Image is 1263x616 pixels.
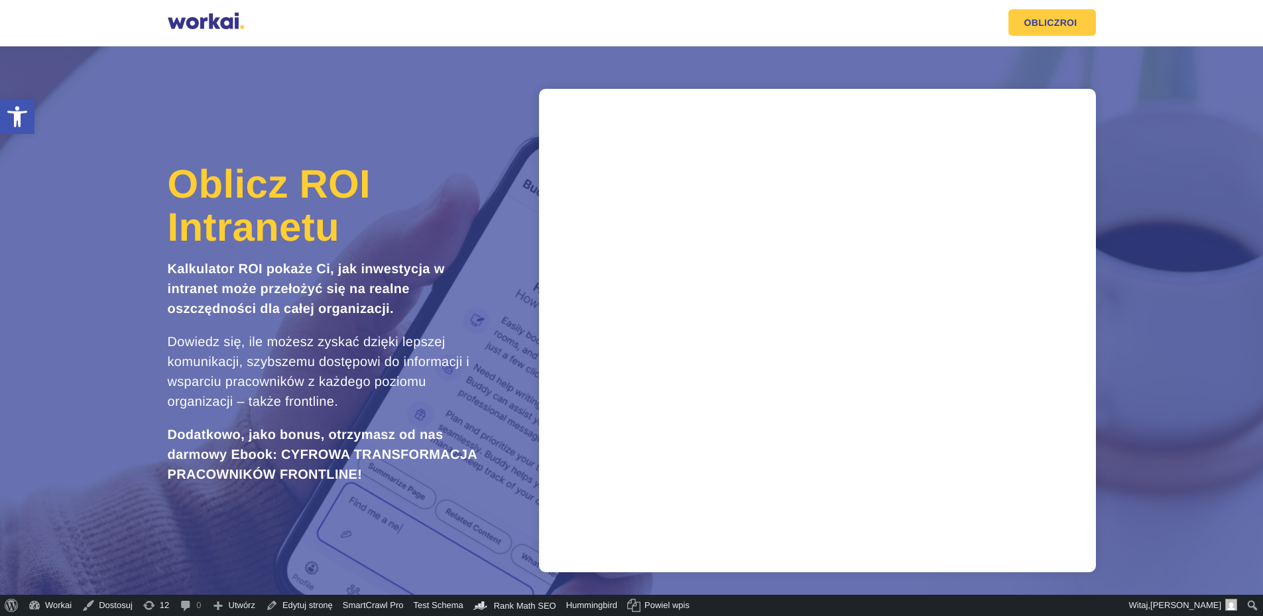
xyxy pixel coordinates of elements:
span: [PERSON_NAME] [1150,600,1221,610]
a: Witaj, [1124,595,1242,616]
strong: Kalkulator ROI pokaże Ci, jak inwestycja w intranet może przełożyć się na realne oszczędności dla... [168,262,445,316]
span: Oblicz ROI Intranetu [168,162,371,249]
a: Test Schema [409,595,469,616]
span: 12 [160,595,169,616]
span: Rank Math SEO [494,601,556,611]
a: SmartCrawl Pro [338,595,409,616]
a: Edytuj stronę [261,595,338,616]
em: ROI [1060,18,1077,27]
a: Dostosuj [77,595,138,616]
span: Dowiedz się, ile możesz zyskać dzięki lepszej komunikacji, szybszemu dostępowi do informacji i ws... [168,335,470,409]
span: 0 [196,595,201,616]
span: Powiel wpis [644,595,690,616]
a: Workai [23,595,77,616]
a: OBLICZROI [1008,9,1096,36]
a: Kokpit Rank Math [469,595,562,616]
span: Utwórz [229,595,255,616]
a: Hummingbird [562,595,623,616]
strong: Dodatkowo, jako bonus, otrzymasz od nas darmowy Ebook: CYFROWA TRANSFORMACJA PRACOWNIKÓW FRONTLINE! [168,428,477,482]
